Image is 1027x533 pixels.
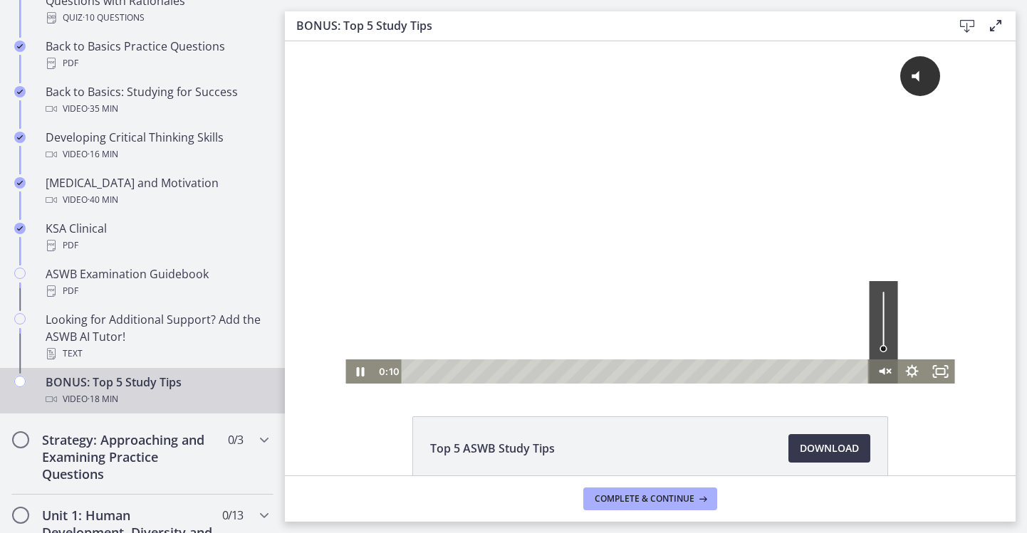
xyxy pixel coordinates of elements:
div: Back to Basics Practice Questions [46,38,268,72]
i: Completed [14,223,26,234]
i: Completed [14,86,26,97]
i: Completed [14,177,26,189]
a: Download [788,434,870,463]
div: Quiz [46,9,268,26]
button: Unmute [585,318,613,342]
span: · 40 min [88,191,118,209]
div: BONUS: Top 5 Study Tips [46,374,268,408]
div: PDF [46,55,268,72]
span: Download [800,440,859,457]
span: · 16 min [88,146,118,163]
div: Back to Basics: Studying for Success [46,83,268,117]
div: PDF [46,237,268,254]
h3: BONUS: Top 5 Study Tips [296,17,930,34]
span: 0 / 13 [222,507,243,524]
div: Volume [585,240,613,318]
span: · 18 min [88,391,118,408]
i: Completed [14,41,26,52]
span: 0 / 3 [228,431,243,448]
div: Video [46,391,268,408]
i: Completed [14,132,26,143]
div: Video [46,191,268,209]
span: · 35 min [88,100,118,117]
div: KSA Clinical [46,220,268,254]
h2: Strategy: Approaching and Examining Practice Questions [42,431,216,482]
div: Developing Critical Thinking Skills [46,129,268,163]
span: Complete & continue [595,493,694,505]
div: Text [46,345,268,362]
button: Show settings menu [613,318,642,342]
span: Top 5 ASWB Study Tips [430,440,555,457]
button: Fullscreen [642,318,670,342]
button: Complete & continue [583,487,717,510]
span: · 10 Questions [83,9,145,26]
div: PDF [46,283,268,300]
div: Video [46,146,268,163]
iframe: Video Lesson [285,41,1016,384]
div: [MEDICAL_DATA] and Motivation [46,174,268,209]
div: ASWB Examination Guidebook [46,265,268,300]
div: Looking for Additional Support? Add the ASWB AI Tutor! [46,311,268,362]
div: Video [46,100,268,117]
